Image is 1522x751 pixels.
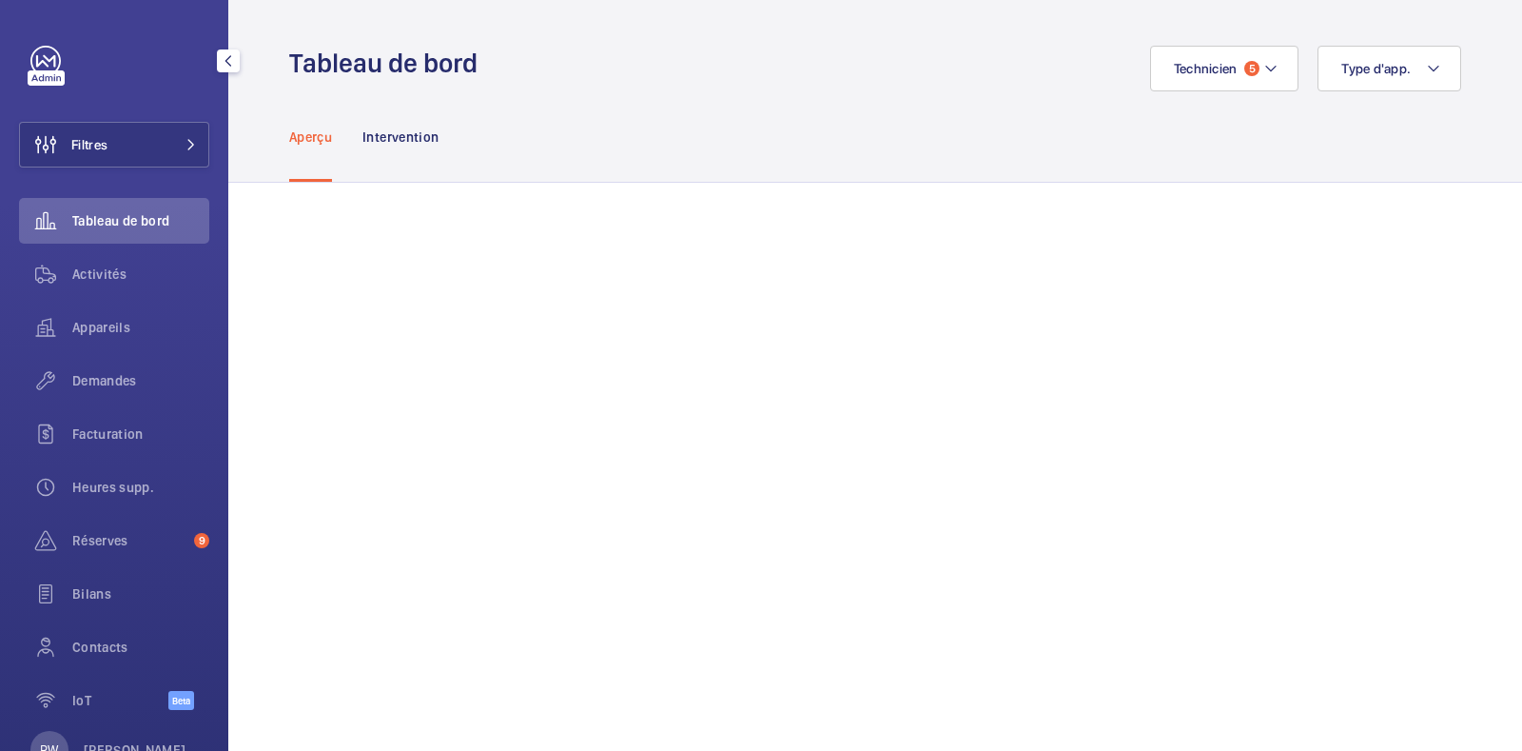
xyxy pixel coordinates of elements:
[72,211,209,230] span: Tableau de bord
[72,478,209,497] span: Heures supp.
[72,371,209,390] span: Demandes
[362,128,439,147] p: Intervention
[72,531,186,550] span: Réserves
[72,691,168,710] span: IoT
[289,46,489,81] h1: Tableau de bord
[72,584,209,603] span: Bilans
[168,691,194,710] span: Beta
[1244,61,1259,76] span: 5
[72,265,209,284] span: Activités
[72,425,209,444] span: Facturation
[1174,61,1238,76] span: Technicien
[19,122,209,168] button: Filtres
[72,638,209,657] span: Contacts
[1317,46,1461,91] button: Type d'app.
[194,533,209,548] span: 9
[72,318,209,337] span: Appareils
[289,128,332,147] p: Aperçu
[71,135,107,154] span: Filtres
[1150,46,1299,91] button: Technicien5
[1341,61,1411,76] span: Type d'app.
